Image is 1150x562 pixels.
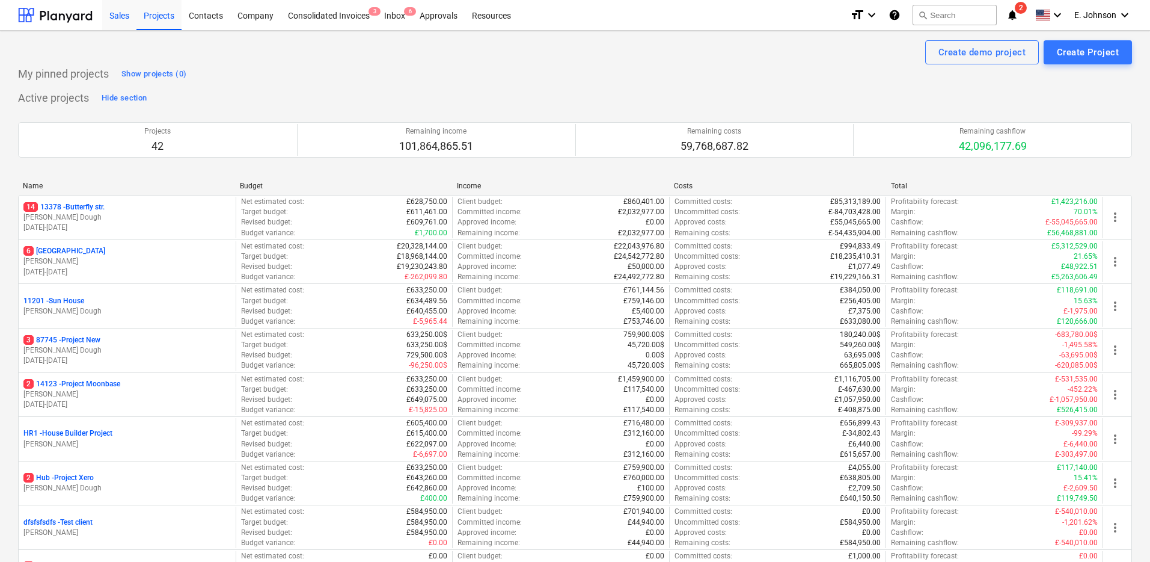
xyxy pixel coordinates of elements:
[888,8,901,22] i: Knowledge base
[674,197,732,207] p: Committed costs :
[674,317,730,327] p: Remaining costs :
[241,473,288,483] p: Target budget :
[1063,483,1098,493] p: £-2,609.50
[241,228,295,238] p: Budget variance :
[891,182,1098,190] div: Total
[23,428,112,439] p: HR1 - House Builder Project
[681,126,748,137] p: Remaining costs
[241,395,292,405] p: Revised budget :
[457,241,503,252] p: Client budget :
[457,340,522,350] p: Committed income :
[891,317,959,327] p: Remaining cashflow :
[848,262,881,272] p: £1,077.49
[1074,207,1098,217] p: 70.01%
[828,228,881,238] p: £-54,435,904.00
[838,384,881,395] p: £-467,630.00
[457,374,503,384] p: Client budget :
[623,285,664,295] p: £761,144.56
[241,296,288,306] p: Target budget :
[23,202,105,212] p: 13378 - Butterfly str.
[891,405,959,415] p: Remaining cashflow :
[674,483,727,493] p: Approved costs :
[891,360,959,371] p: Remaining cashflow :
[1108,388,1122,402] span: more_vert
[1055,418,1098,428] p: £-309,937.00
[23,246,34,256] span: 6
[406,473,447,483] p: £643,260.00
[840,449,881,460] p: £615,657.00
[623,317,664,327] p: £753,746.00
[623,197,664,207] p: £860,401.00
[413,449,447,460] p: £-6,697.00
[623,330,664,340] p: 759,900.00$
[457,207,522,217] p: Committed income :
[840,241,881,252] p: £994,833.49
[369,7,381,16] span: 3
[674,374,732,384] p: Committed costs :
[848,483,881,493] p: £2,709.50
[891,228,959,238] p: Remaining cashflow :
[241,439,292,449] p: Revised budget :
[1050,395,1098,405] p: £-1,057,950.00
[891,428,916,439] p: Margin :
[1045,217,1098,227] p: £-55,045,665.00
[23,306,231,317] p: [PERSON_NAME] Dough
[406,350,447,360] p: 729,500.00$
[674,405,730,415] p: Remaining costs :
[23,389,231,400] p: [PERSON_NAME]
[397,252,447,262] p: £18,968,144.00
[848,439,881,449] p: £6,440.00
[891,207,916,217] p: Margin :
[632,306,664,317] p: £5,400.00
[1051,197,1098,207] p: £1,423,216.00
[1015,2,1027,14] span: 2
[891,330,959,340] p: Profitability forecast :
[623,418,664,428] p: £716,480.00
[241,241,304,252] p: Net estimated cost :
[1072,428,1098,439] p: -99.29%
[1006,8,1018,22] i: notifications
[457,473,522,483] p: Committed income :
[406,340,447,350] p: 633,250.00$
[99,88,150,108] button: Hide section
[457,217,516,227] p: Approved income :
[1044,40,1132,64] button: Create Project
[144,139,171,153] p: 42
[628,262,664,272] p: £50,000.00
[891,252,916,262] p: Margin :
[23,356,231,366] p: [DATE] - [DATE]
[23,345,231,356] p: [PERSON_NAME] Dough
[891,285,959,295] p: Profitability forecast :
[959,126,1027,137] p: Remaining cashflow
[23,379,231,410] div: 214123 -Project Moonbase[PERSON_NAME][DATE]-[DATE]
[1061,262,1098,272] p: £48,922.51
[844,350,881,360] p: 63,695.00$
[623,473,664,483] p: £760,000.00
[674,252,740,262] p: Uncommitted costs :
[457,272,520,282] p: Remaining income :
[840,285,881,295] p: £384,050.00
[838,405,881,415] p: £-408,875.00
[674,418,732,428] p: Committed costs :
[623,449,664,460] p: £312,160.00
[406,197,447,207] p: £628,750.00
[1068,384,1098,395] p: -452.22%
[406,374,447,384] p: £633,250.00
[840,340,881,350] p: 549,260.00$
[23,379,120,389] p: 14123 - Project Moonbase
[1074,473,1098,483] p: 15.41%
[404,7,416,16] span: 6
[840,296,881,306] p: £256,405.00
[674,473,740,483] p: Uncommitted costs :
[864,8,879,22] i: keyboard_arrow_down
[241,272,295,282] p: Budget variance :
[406,306,447,317] p: £640,455.00
[1108,299,1122,313] span: more_vert
[144,126,171,137] p: Projects
[23,483,231,493] p: [PERSON_NAME] Dough
[23,517,231,538] div: dfsfsfsdfs -Test client[PERSON_NAME]
[850,8,864,22] i: format_size
[1074,252,1098,262] p: 21.65%
[457,405,520,415] p: Remaining income :
[241,463,304,473] p: Net estimated cost :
